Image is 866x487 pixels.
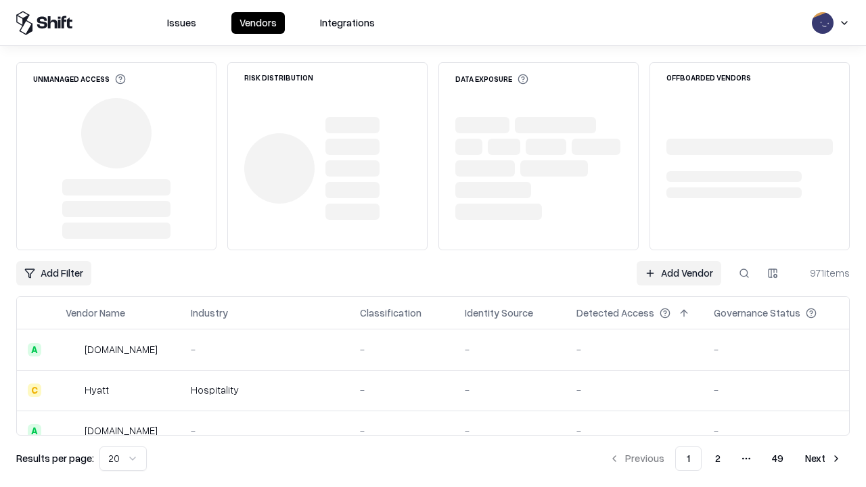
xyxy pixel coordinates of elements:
div: - [714,383,838,397]
nav: pagination [601,446,850,471]
img: intrado.com [66,343,79,356]
div: Detected Access [576,306,654,320]
div: Industry [191,306,228,320]
div: 971 items [796,266,850,280]
div: Offboarded Vendors [666,74,751,81]
div: Hyatt [85,383,109,397]
div: - [191,423,338,438]
div: A [28,424,41,438]
div: C [28,384,41,397]
div: Classification [360,306,421,320]
div: - [714,423,838,438]
div: Identity Source [465,306,533,320]
div: Unmanaged Access [33,74,126,85]
img: Hyatt [66,384,79,397]
div: - [714,342,838,356]
div: - [360,423,443,438]
div: - [191,342,338,356]
div: - [360,383,443,397]
div: - [576,423,692,438]
button: Vendors [231,12,285,34]
div: Risk Distribution [244,74,313,81]
div: - [465,342,555,356]
div: - [465,383,555,397]
p: Results per page: [16,451,94,465]
div: - [360,342,443,356]
button: 49 [761,446,794,471]
img: primesec.co.il [66,424,79,438]
button: Add Filter [16,261,91,285]
button: Integrations [312,12,383,34]
div: Governance Status [714,306,800,320]
div: Data Exposure [455,74,528,85]
div: - [465,423,555,438]
button: Issues [159,12,204,34]
a: Add Vendor [637,261,721,285]
div: - [576,342,692,356]
button: 1 [675,446,702,471]
div: [DOMAIN_NAME] [85,342,158,356]
button: 2 [704,446,731,471]
div: - [576,383,692,397]
div: Hospitality [191,383,338,397]
div: Vendor Name [66,306,125,320]
div: A [28,343,41,356]
div: [DOMAIN_NAME] [85,423,158,438]
button: Next [797,446,850,471]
